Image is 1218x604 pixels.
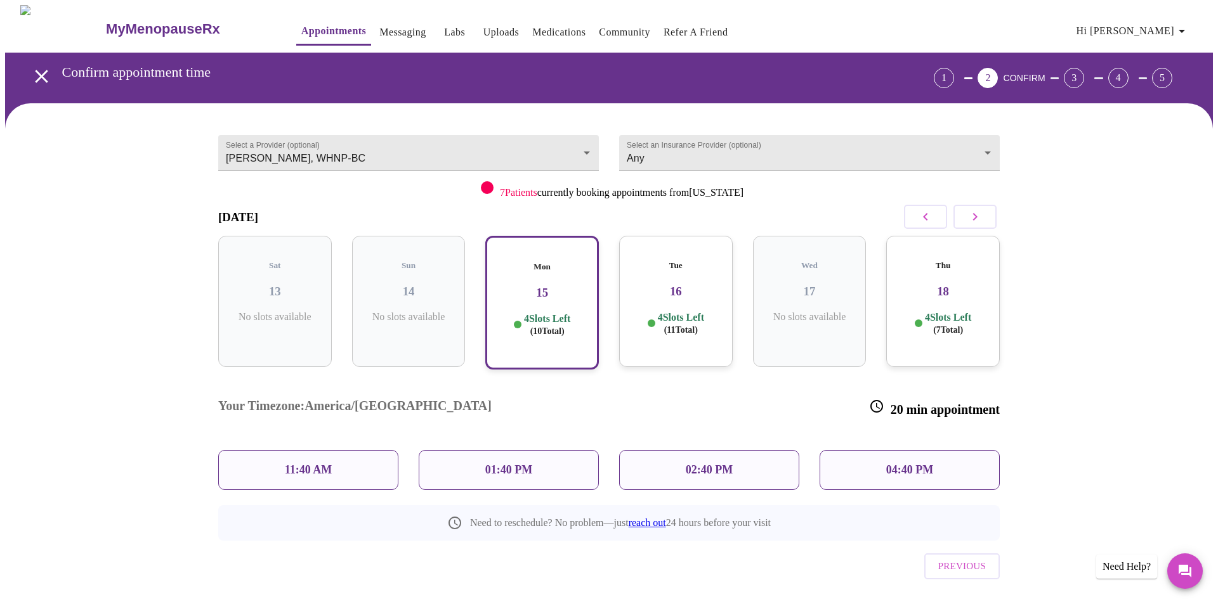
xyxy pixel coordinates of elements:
[763,311,856,323] p: No slots available
[1071,18,1195,44] button: Hi [PERSON_NAME]
[362,311,455,323] p: No slots available
[664,325,698,335] span: ( 11 Total)
[896,260,990,271] h5: Thu
[527,20,591,45] button: Medications
[301,22,366,40] a: Appointments
[228,260,322,271] h5: Sat
[763,285,856,299] h3: 17
[485,463,532,477] p: 01:40 PM
[619,135,1000,170] div: Any
[978,68,998,88] div: 2
[20,5,105,53] img: MyMenopauseRx Logo
[444,23,465,41] a: Labs
[497,262,587,272] h5: Mon
[924,553,1000,579] button: Previous
[483,23,520,41] a: Uploads
[379,23,426,41] a: Messaging
[594,20,655,45] button: Community
[532,23,586,41] a: Medications
[934,68,954,88] div: 1
[1003,73,1045,83] span: CONFIRM
[296,18,371,46] button: Appointments
[1108,68,1129,88] div: 4
[1167,553,1203,589] button: Messages
[478,20,525,45] button: Uploads
[896,285,990,299] h3: 18
[763,260,856,271] h5: Wed
[105,7,271,51] a: MyMenopauseRx
[106,21,220,37] h3: MyMenopauseRx
[925,311,971,336] p: 4 Slots Left
[500,187,743,198] p: currently booking appointments from [US_STATE]
[497,286,587,300] h3: 15
[530,326,565,336] span: ( 10 Total)
[1096,555,1157,579] div: Need Help?
[938,558,986,574] span: Previous
[228,311,322,323] p: No slots available
[599,23,650,41] a: Community
[933,325,963,335] span: ( 7 Total)
[23,58,60,95] button: open drawer
[886,463,933,477] p: 04:40 PM
[362,260,455,271] h5: Sun
[362,285,455,299] h3: 14
[686,463,733,477] p: 02:40 PM
[524,312,570,337] p: 4 Slots Left
[664,23,728,41] a: Refer a Friend
[435,20,475,45] button: Labs
[285,463,332,477] p: 11:40 AM
[218,210,258,224] h3: [DATE]
[374,20,431,45] button: Messaging
[1077,22,1189,40] span: Hi [PERSON_NAME]
[658,311,704,336] p: 4 Slots Left
[658,20,733,45] button: Refer a Friend
[1152,68,1172,88] div: 5
[500,187,537,198] span: 7 Patients
[629,260,723,271] h5: Tue
[629,517,666,528] a: reach out
[218,135,599,170] div: [PERSON_NAME], WHNP-BC
[869,399,1000,417] h3: 20 min appointment
[1064,68,1084,88] div: 3
[218,399,492,417] h3: Your Timezone: America/[GEOGRAPHIC_DATA]
[228,285,322,299] h3: 13
[62,64,863,80] h3: Confirm appointment time
[629,285,723,299] h3: 16
[470,517,771,529] p: Need to reschedule? No problem—just 24 hours before your visit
